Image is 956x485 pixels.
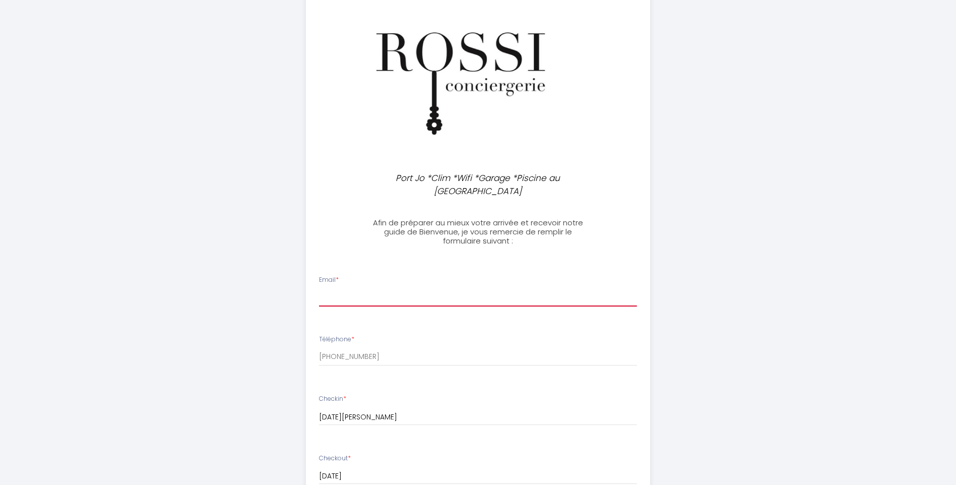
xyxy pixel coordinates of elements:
[319,335,354,344] label: Téléphone
[319,275,339,285] label: Email
[370,171,586,198] p: Port Jo *Clim *Wifi *Garage *Piscine au [GEOGRAPHIC_DATA]
[319,394,346,404] label: Checkin
[366,218,590,246] h3: Afin de préparer au mieux votre arrivée et recevoir notre guide de Bienvenue, je vous remercie de...
[319,454,351,463] label: Checkout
